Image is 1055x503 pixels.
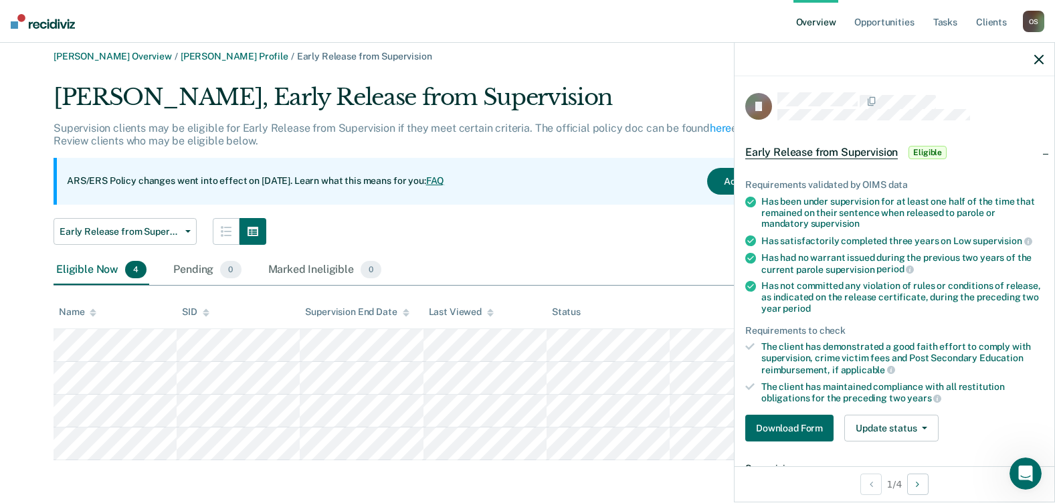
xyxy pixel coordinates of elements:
[172,51,181,62] span: /
[181,51,288,62] a: [PERSON_NAME] Profile
[876,264,914,274] span: period
[783,303,810,314] span: period
[1010,458,1042,490] iframe: Intercom live chat
[361,261,381,278] span: 0
[305,306,409,318] div: Supervision End Date
[171,256,244,285] div: Pending
[907,474,929,495] button: Next Opportunity
[60,226,180,237] span: Early Release from Supervision
[761,196,1044,229] div: Has been under supervision for at least one half of the time that remained on their sentence when...
[67,175,444,188] p: ARS/ERS Policy changes went into effect on [DATE]. Learn what this means for you:
[54,51,172,62] a: [PERSON_NAME] Overview
[761,252,1044,275] div: Has had no warrant issued during the previous two years of the current parole supervision
[54,256,149,285] div: Eligible Now
[811,218,860,229] span: supervision
[429,306,494,318] div: Last Viewed
[125,261,147,278] span: 4
[735,466,1054,502] div: 1 / 4
[908,146,947,159] span: Eligible
[844,415,939,441] button: Update status
[735,131,1054,174] div: Early Release from SupervisionEligible
[745,415,834,441] button: Download Form
[973,235,1032,246] span: supervision
[266,256,385,285] div: Marked Ineligible
[707,168,834,195] button: Acknowledge & Close
[745,179,1044,191] div: Requirements validated by OIMS data
[745,415,839,441] a: Navigate to form link
[761,341,1044,375] div: The client has demonstrated a good faith effort to comply with supervision, crime victim fees and...
[745,325,1044,336] div: Requirements to check
[907,393,941,403] span: years
[710,122,731,134] a: here
[182,306,209,318] div: SID
[1023,11,1044,32] div: O S
[761,280,1044,314] div: Has not committed any violation of rules or conditions of release, as indicated on the release ce...
[288,51,297,62] span: /
[54,84,845,122] div: [PERSON_NAME], Early Release from Supervision
[59,306,96,318] div: Name
[761,235,1044,247] div: Has satisfactorily completed three years on Low
[552,306,581,318] div: Status
[297,51,432,62] span: Early Release from Supervision
[761,381,1044,404] div: The client has maintained compliance with all restitution obligations for the preceding two
[841,365,895,375] span: applicable
[745,463,1044,474] dt: Supervision
[745,146,898,159] span: Early Release from Supervision
[426,175,445,186] a: FAQ
[860,474,882,495] button: Previous Opportunity
[11,14,75,29] img: Recidiviz
[54,122,813,147] p: Supervision clients may be eligible for Early Release from Supervision if they meet certain crite...
[220,261,241,278] span: 0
